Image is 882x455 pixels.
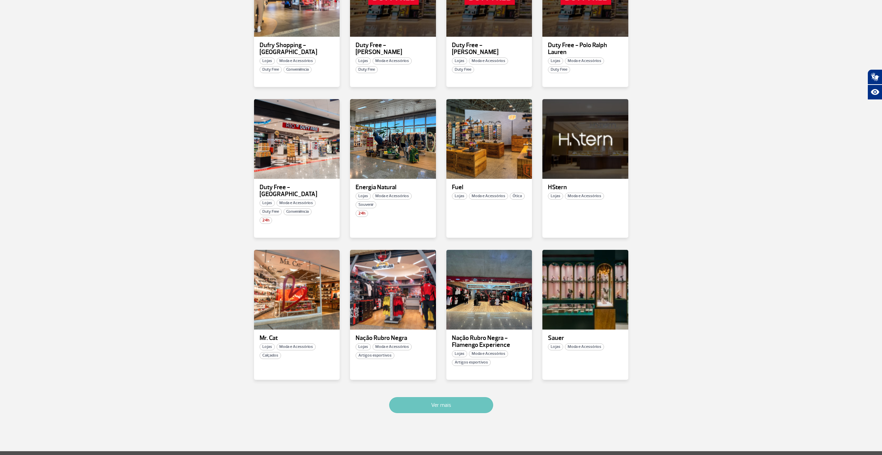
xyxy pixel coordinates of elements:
span: Lojas [452,193,467,200]
p: Fuel [452,184,527,191]
span: 24h [260,217,272,224]
p: Nação Rubro Negra - Flamengo Experience [452,335,527,349]
p: Mr. Cat [260,335,334,342]
span: Moda e Acessórios [277,200,316,207]
p: Energia Natural [356,184,430,191]
span: Moda e Acessórios [277,343,316,350]
p: Nação Rubro Negra [356,335,430,342]
span: Lojas [260,200,275,207]
span: Lojas [548,343,563,350]
p: Duty Free - [PERSON_NAME] [356,42,430,56]
span: Moda e Acessórios [469,350,508,357]
span: Calçados [260,352,281,359]
span: Conveniência [283,208,312,215]
span: Ótica [510,193,525,200]
span: Moda e Acessórios [373,58,412,64]
p: Sauer [548,335,623,342]
span: Moda e Acessórios [469,58,508,64]
button: Abrir tradutor de língua de sinais. [867,69,882,85]
span: Moda e Acessórios [373,343,412,350]
p: Duty Free - [PERSON_NAME] [452,42,527,56]
span: Lojas [356,58,371,64]
span: Moda e Acessórios [277,58,316,64]
span: Conveniência [283,66,312,73]
button: Ver mais [389,397,493,413]
button: Abrir recursos assistivos. [867,85,882,100]
span: Lojas [356,343,371,350]
span: Moda e Acessórios [565,343,604,350]
span: Lojas [452,350,467,357]
span: Lojas [356,193,371,200]
span: Duty Free [548,66,570,73]
span: Duty Free [260,208,282,215]
span: Lojas [260,343,275,350]
p: Dufry Shopping - [GEOGRAPHIC_DATA] [260,42,334,56]
span: Duty Free [260,66,282,73]
p: Duty Free - [GEOGRAPHIC_DATA] [260,184,334,198]
span: Duty Free [356,66,378,73]
span: Moda e Acessórios [565,58,604,64]
span: Lojas [260,58,275,64]
span: Moda e Acessórios [565,193,604,200]
span: Artigos esportivos [452,359,491,366]
span: Artigos esportivos [356,352,394,359]
span: Duty Free [452,66,474,73]
span: Lojas [548,58,563,64]
span: Lojas [548,193,563,200]
span: Souvenir [356,201,376,208]
span: Moda e Acessórios [469,193,508,200]
p: Duty Free - Polo Ralph Lauren [548,42,623,56]
span: Moda e Acessórios [373,193,412,200]
span: 24h [356,210,368,217]
div: Plugin de acessibilidade da Hand Talk. [867,69,882,100]
span: Lojas [452,58,467,64]
p: HStern [548,184,623,191]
